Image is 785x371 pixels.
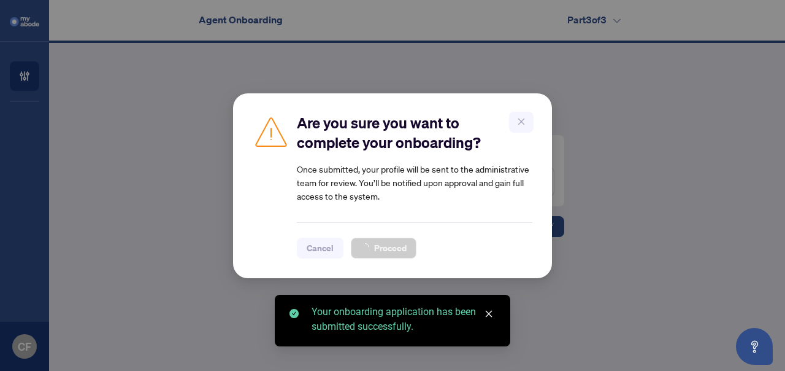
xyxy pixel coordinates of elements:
button: Open asap [736,328,773,365]
img: Caution Icon [253,113,289,150]
a: Close [482,307,496,321]
span: close [484,310,493,318]
span: check-circle [289,309,299,318]
h2: Are you sure you want to complete your onboarding? [297,113,532,152]
div: Your onboarding application has been submitted successfully. [312,305,496,334]
button: Cancel [297,238,343,259]
button: Proceed [351,238,416,259]
article: Once submitted, your profile will be sent to the administrative team for review. You’ll be notifi... [297,162,532,203]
